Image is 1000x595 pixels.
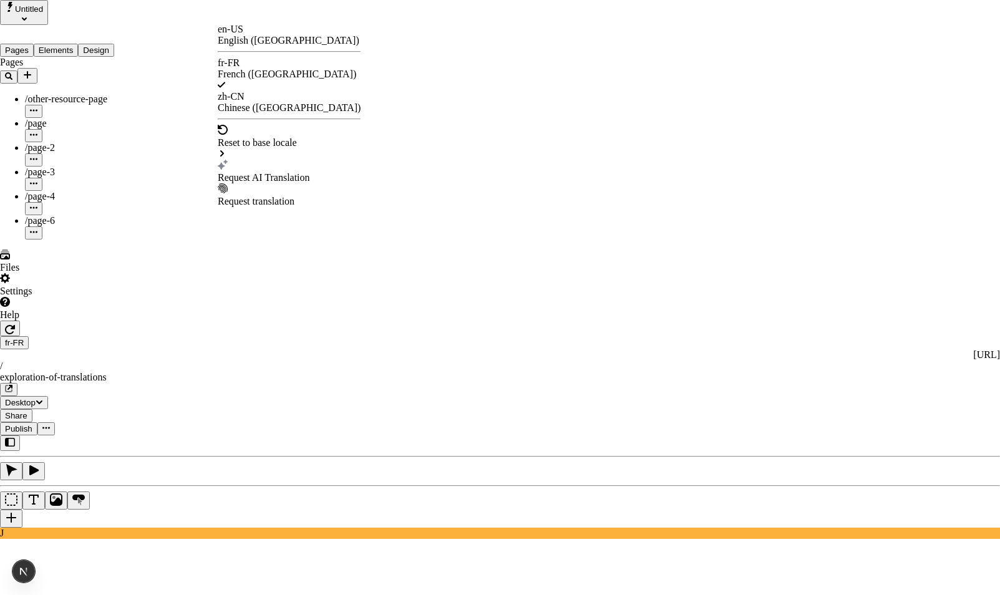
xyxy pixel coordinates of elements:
[218,172,361,183] div: Request AI Translation
[218,196,361,207] div: Request translation
[218,137,361,148] div: Reset to base locale
[5,10,182,21] p: Cookie Test Route
[218,69,361,80] div: French ([GEOGRAPHIC_DATA])
[218,24,361,35] div: en-US
[218,91,361,102] div: zh-CN
[218,57,361,69] div: fr-FR
[218,102,361,114] div: Chinese ([GEOGRAPHIC_DATA])
[218,35,361,46] div: English ([GEOGRAPHIC_DATA])
[218,24,361,207] div: Open locale picker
